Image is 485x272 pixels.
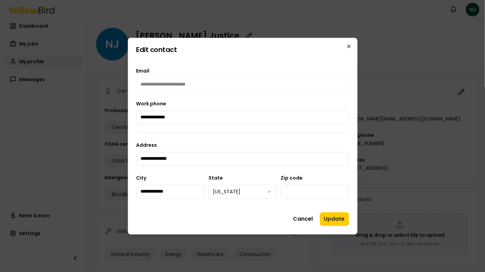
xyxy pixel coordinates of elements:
[136,46,349,53] h2: Edit contact
[136,100,166,107] label: Work phone
[289,212,317,226] button: Cancel
[136,142,157,148] label: Address
[320,212,349,226] button: Update
[136,67,150,74] span: Email
[136,174,147,181] label: City
[281,174,302,181] label: Zip code
[208,174,223,181] label: State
